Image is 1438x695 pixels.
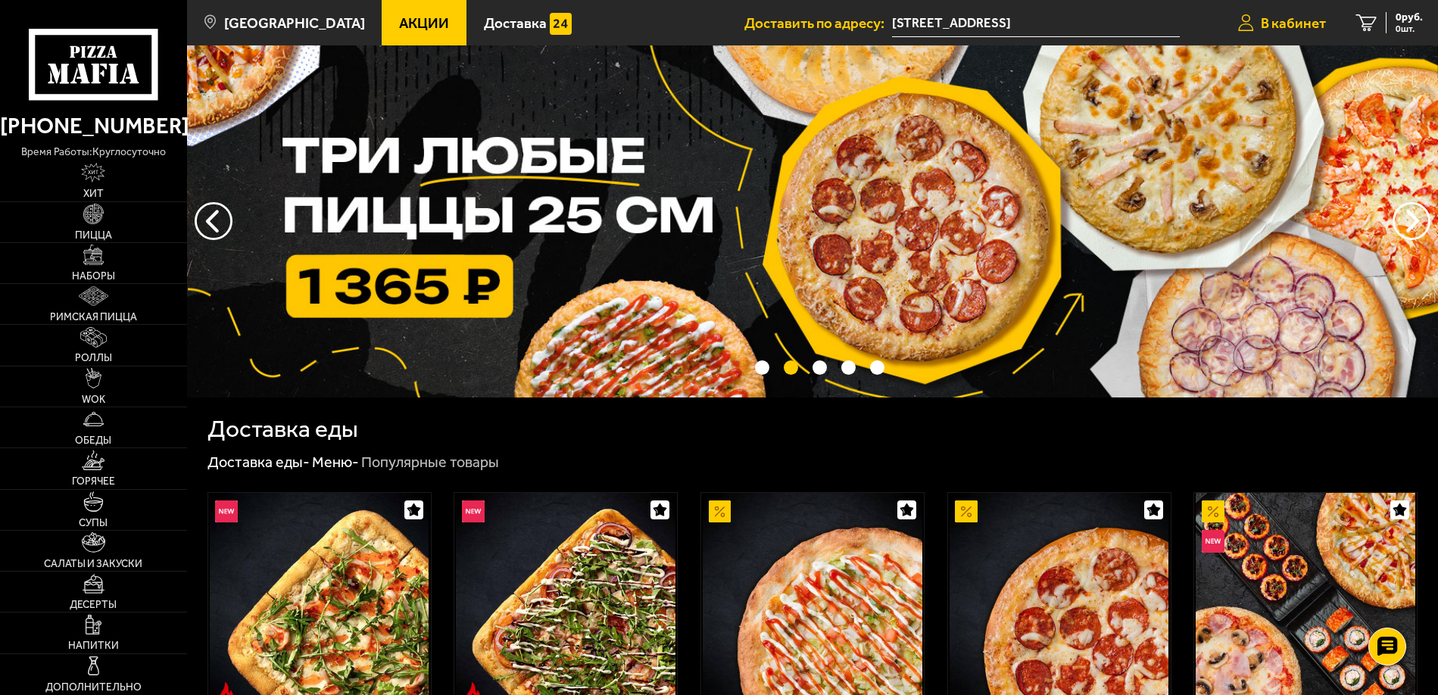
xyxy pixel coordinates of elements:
span: WOK [82,394,105,405]
span: Пицца [75,230,112,241]
span: Напитки [68,640,119,651]
a: Доставка еды- [207,453,310,471]
button: следующий [195,202,232,240]
img: 15daf4d41897b9f0e9f617042186c801.svg [550,13,572,36]
img: Акционный [1202,500,1224,523]
button: точки переключения [841,360,856,375]
img: Новинка [1202,530,1224,553]
button: точки переключения [813,360,827,375]
span: [GEOGRAPHIC_DATA] [224,16,365,30]
span: 0 шт. [1396,24,1423,33]
img: Акционный [709,500,731,523]
span: Горячее [72,476,115,487]
h1: Доставка еды [207,417,358,441]
button: точки переключения [755,360,769,375]
input: Ваш адрес доставки [892,9,1180,37]
span: Доставить по адресу: [744,16,892,30]
span: В кабинет [1261,16,1326,30]
div: Популярные товары [361,453,499,472]
button: точки переключения [870,360,884,375]
img: Акционный [955,500,978,523]
span: 0 руб. [1396,12,1423,23]
span: Обеды [75,435,111,446]
span: Акции [399,16,449,30]
span: Дополнительно [45,682,142,693]
button: предыдущий [1393,202,1430,240]
span: Роллы [75,353,112,363]
span: Супы [79,518,108,528]
span: Хит [83,189,104,199]
span: Доставка [484,16,547,30]
a: Меню- [312,453,359,471]
button: точки переключения [784,360,798,375]
span: Римская пицца [50,312,137,323]
img: Новинка [215,500,238,523]
span: Десерты [70,600,117,610]
span: Салаты и закуски [44,559,142,569]
img: Новинка [462,500,485,523]
span: Наборы [72,271,115,282]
